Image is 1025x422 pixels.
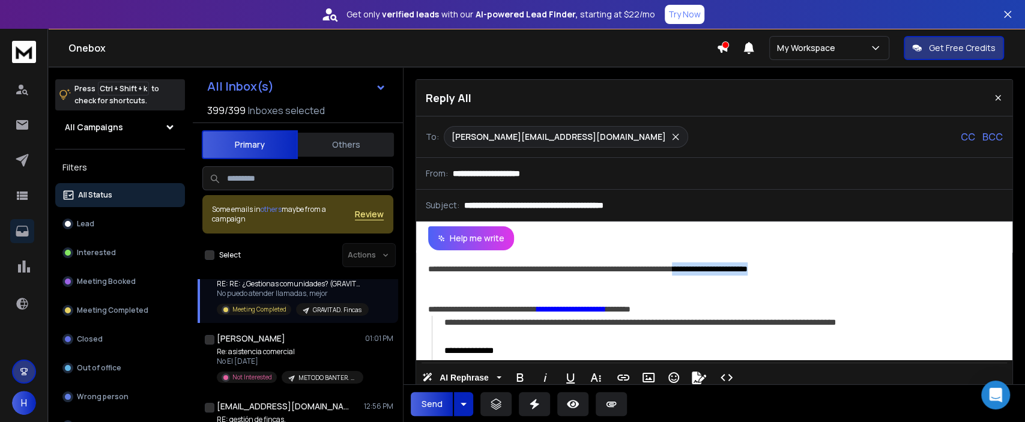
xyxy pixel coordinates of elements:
p: Reply All [426,89,471,106]
button: Italic (Ctrl+I) [534,366,557,390]
div: Some emails in maybe from a campaign [212,205,355,224]
span: others [261,204,282,214]
p: CC [961,130,975,144]
p: BCC [982,130,1003,144]
button: Code View [715,366,738,390]
h3: Filters [55,159,185,176]
p: [PERSON_NAME][EMAIL_ADDRESS][DOMAIN_NAME] [452,131,666,143]
strong: verified leads [382,8,439,20]
p: Interested [77,248,116,258]
button: Emoticons [662,366,685,390]
p: RE: RE: ¿Gestionas comunidades? (GRAVITAD) [217,279,361,289]
p: No El [DATE] [217,357,361,366]
p: Subject: [426,199,459,211]
button: More Text [584,366,607,390]
button: Insert Link (Ctrl+K) [612,366,635,390]
button: Help me write [428,226,514,250]
button: Out of office [55,356,185,380]
p: Press to check for shortcuts. [74,83,159,107]
button: All Inbox(s) [198,74,396,98]
p: Wrong person [77,392,129,402]
p: Re: asistencia comercial [217,347,361,357]
p: From: [426,167,448,179]
button: Get Free Credits [904,36,1004,60]
button: Insert Image (Ctrl+P) [637,366,660,390]
p: 01:01 PM [365,334,393,343]
strong: AI-powered Lead Finder, [476,8,578,20]
p: Not Interested [232,373,272,382]
p: My Workspace [777,42,840,54]
p: Meeting Booked [77,277,136,286]
p: No puedo atender llamadas, mejor [217,289,361,298]
button: Primary [202,130,298,159]
button: Review [355,208,384,220]
h1: [PERSON_NAME] [217,333,285,345]
h1: All Campaigns [65,121,123,133]
button: AI Rephrase [420,366,504,390]
button: H [12,391,36,415]
button: Signature [688,366,710,390]
p: To: [426,131,439,143]
h1: Onebox [68,41,716,55]
p: METODO BANTER. Outbound Pack [298,373,356,382]
p: Meeting Completed [77,306,148,315]
h1: All Inbox(s) [207,80,274,92]
p: All Status [78,190,112,200]
p: Closed [77,334,103,344]
p: Meeting Completed [232,305,286,314]
button: Others [298,131,394,158]
button: Underline (Ctrl+U) [559,366,582,390]
p: 12:56 PM [364,402,393,411]
button: All Campaigns [55,115,185,139]
div: Open Intercom Messenger [981,381,1010,409]
span: Ctrl + Shift + k [98,82,149,95]
p: Get Free Credits [929,42,996,54]
button: Interested [55,241,185,265]
span: AI Rephrase [437,373,491,383]
h3: Inboxes selected [248,103,325,118]
p: Out of office [77,363,121,373]
label: Select [219,250,241,260]
button: Send [411,392,453,416]
p: Lead [77,219,94,229]
button: Wrong person [55,385,185,409]
p: Get only with our starting at $22/mo [346,8,655,20]
button: Try Now [665,5,704,24]
button: Meeting Completed [55,298,185,322]
button: Lead [55,212,185,236]
span: 399 / 399 [207,103,246,118]
p: GRAVITAD. Fincas [313,306,361,315]
img: logo [12,41,36,63]
p: Try Now [668,8,701,20]
button: Bold (Ctrl+B) [509,366,531,390]
button: All Status [55,183,185,207]
button: Meeting Booked [55,270,185,294]
button: Closed [55,327,185,351]
h1: [EMAIL_ADDRESS][DOMAIN_NAME] [217,400,349,412]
